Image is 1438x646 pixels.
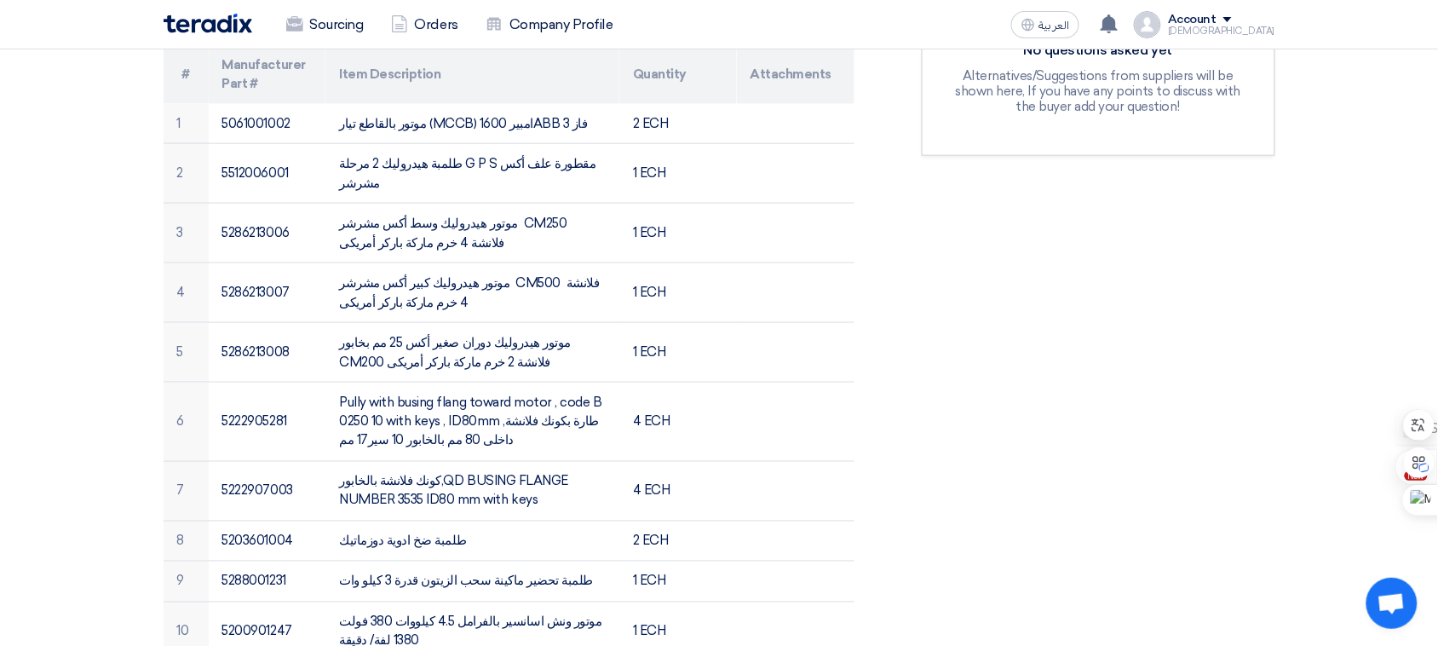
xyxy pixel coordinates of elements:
[164,521,209,562] td: 8
[619,144,737,204] td: 1 ECH
[209,204,326,263] td: 5286213006
[209,562,326,603] td: 5288001231
[164,144,209,204] td: 2
[325,521,619,562] td: طلمبة ضخ ادوية دوزماتيك
[1366,578,1418,629] a: دردشة مفتوحة
[1134,11,1161,38] img: profile_test.png
[619,45,737,104] th: Quantity
[1011,11,1079,38] button: العربية
[164,383,209,462] td: 6
[619,383,737,462] td: 4 ECH
[164,204,209,263] td: 3
[164,323,209,383] td: 5
[325,562,619,603] td: طلمبة تحضير ماكينة سحب الزيتون قدرة 3 كيلو وات
[619,562,737,603] td: 1 ECH
[164,263,209,323] td: 4
[164,104,209,144] td: 1
[325,323,619,383] td: موتور هيدروليك دوران صغير أكس 25 مم بخابور CM200 فلانشة 2 خرم ماركة باركر أمريكى
[325,104,619,144] td: موتور بالقاطع تيار (MCCB) 1600 امبيرABB 3 فاز
[325,204,619,263] td: موتور هيدروليك وسط أكس مشرشر CM250 فلانشة 4 خرم ماركة باركر أمريكى
[619,461,737,521] td: 4 ECH
[209,104,326,144] td: 5061001002
[164,14,252,33] img: Teradix logo
[325,263,619,323] td: موتور هيدروليك كبير أكس مشرشر CM500 فلانشة 4 خرم ماركة باركر أمريكى
[209,144,326,204] td: 5512006001
[209,383,326,462] td: 5222905281
[325,461,619,521] td: كونك فلانشة بالخابور,QD BUSING FLANGE NUMBER 3535 ID80 mm with keys
[619,521,737,562] td: 2 ECH
[619,104,737,144] td: 2 ECH
[209,263,326,323] td: 5286213007
[325,144,619,204] td: طلمبة هيدروليك 2 مرحلة G P S مقطورة علف أكس مشرشر
[619,323,737,383] td: 1 ECH
[209,323,326,383] td: 5286213008
[209,461,326,521] td: 5222907003
[619,204,737,263] td: 1 ECH
[737,45,854,104] th: Attachments
[472,6,627,43] a: Company Profile
[1168,13,1217,27] div: Account
[1038,20,1069,32] span: العربية
[325,383,619,462] td: Pully with busing flang toward motor , code B 0250 10 with keys , ID80mm ,طارة بكونك فلانشة داخلى...
[1168,26,1274,36] div: [DEMOGRAPHIC_DATA]
[164,461,209,521] td: 7
[164,562,209,603] td: 9
[325,45,619,104] th: Item Description
[164,45,209,104] th: #
[953,42,1243,60] div: No questions asked yet
[273,6,377,43] a: Sourcing
[209,45,326,104] th: Manufacturer Part #
[377,6,472,43] a: Orders
[953,68,1243,114] div: Alternatives/Suggestions from suppliers will be shown here, If you have any points to discuss wit...
[209,521,326,562] td: 5203601004
[619,263,737,323] td: 1 ECH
